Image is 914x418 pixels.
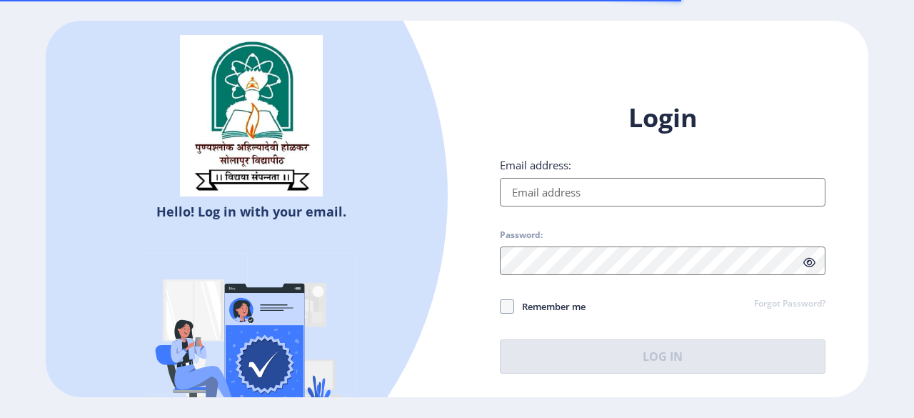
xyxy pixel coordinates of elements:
label: Password: [500,229,543,241]
button: Log In [500,339,825,374]
h1: Login [500,101,825,135]
a: Forgot Password? [754,298,825,311]
img: sulogo.png [180,35,323,196]
span: Remember me [514,298,586,315]
label: Email address: [500,158,571,172]
input: Email address [500,178,825,206]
